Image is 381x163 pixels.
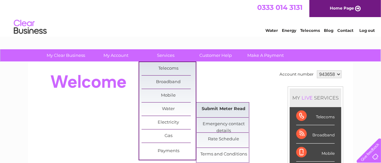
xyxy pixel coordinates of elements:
[142,103,196,116] a: Water
[296,144,335,162] div: Mobile
[142,76,196,89] a: Broadband
[142,116,196,129] a: Electricity
[324,28,333,33] a: Blog
[359,28,375,33] a: Log out
[300,95,314,101] div: LIVE
[142,89,196,102] a: Mobile
[278,69,315,80] td: Account number
[197,148,251,161] a: Terms and Conditions
[39,49,93,61] a: My Clear Business
[197,118,251,131] a: Emergency contact details
[142,62,196,75] a: Telecoms
[300,28,320,33] a: Telecoms
[296,107,335,125] div: Telecoms
[290,88,341,107] div: MY SERVICES
[197,133,251,146] a: Rate Schedule
[13,17,47,37] img: logo.png
[89,49,143,61] a: My Account
[296,125,335,143] div: Broadband
[197,103,251,116] a: Submit Meter Read
[142,145,196,158] a: Payments
[142,129,196,143] a: Gas
[239,49,293,61] a: Make A Payment
[36,4,346,32] div: Clear Business is a trading name of Verastar Limited (registered in [GEOGRAPHIC_DATA] No. 3667643...
[139,49,193,61] a: Services
[189,49,243,61] a: Customer Help
[337,28,353,33] a: Contact
[257,3,303,12] a: 0333 014 3131
[282,28,296,33] a: Energy
[265,28,278,33] a: Water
